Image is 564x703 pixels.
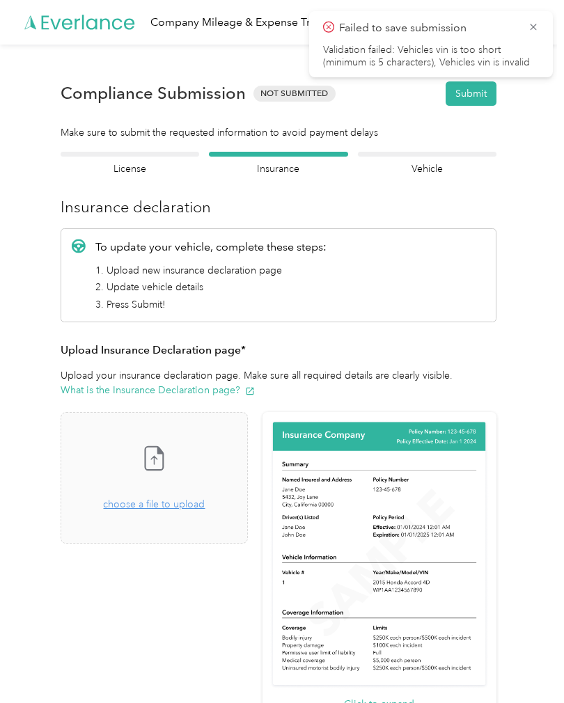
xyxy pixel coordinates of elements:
[150,14,338,31] div: Company Mileage & Expense Tracker
[61,342,496,359] h3: Upload Insurance Declaration page*
[61,125,496,140] div: Make sure to submit the requested information to avoid payment delays
[339,19,517,37] p: Failed to save submission
[95,263,327,278] li: 1. Upload new insurance declaration page
[209,161,347,176] h4: Insurance
[269,420,489,689] img: Sample insurance declaration
[253,86,336,102] span: Not Submitted
[61,84,246,103] h1: Compliance Submission
[323,44,539,69] li: Validation failed: Vehicles vin is too short (minimum is 5 characters), Vehicles vin is invalid
[61,196,496,219] h3: Insurance declaration
[61,413,247,543] span: choose a file to upload
[103,498,205,510] span: choose a file to upload
[61,368,496,397] p: Upload your insurance declaration page. Make sure all required details are clearly visible.
[61,383,255,397] button: What is the Insurance Declaration page?
[446,81,496,106] button: Submit
[95,280,327,294] li: 2. Update vehicle details
[358,161,496,176] h4: Vehicle
[61,161,199,176] h4: License
[486,625,564,703] iframe: Everlance-gr Chat Button Frame
[95,297,327,312] li: 3. Press Submit!
[95,239,327,255] p: To update your vehicle, complete these steps:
